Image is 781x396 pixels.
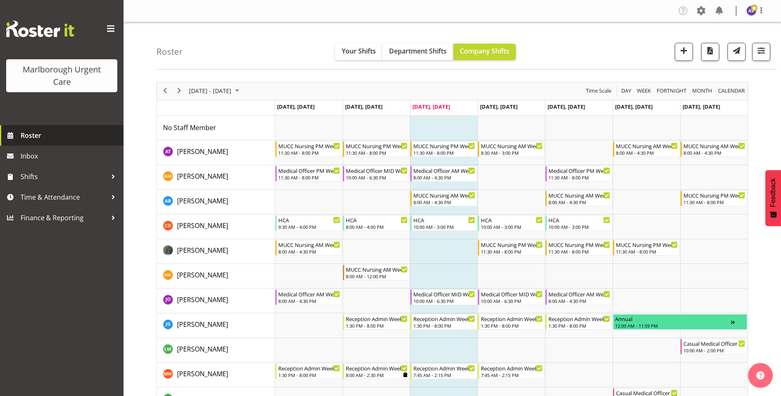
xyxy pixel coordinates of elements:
[172,82,186,100] div: Next
[413,216,475,224] div: HCA
[683,103,720,110] span: [DATE], [DATE]
[546,191,612,206] div: Andrew Brooks"s event - MUCC Nursing AM Weekday Begin From Friday, September 12, 2025 at 8:00:00 ...
[453,44,516,60] button: Company Shifts
[346,273,408,280] div: 8:00 AM - 12:00 PM
[278,240,340,249] div: MUCC Nursing AM Weekday
[157,363,275,387] td: Margret Hall resource
[585,86,613,96] button: Time Scale
[277,103,315,110] span: [DATE], [DATE]
[14,63,109,88] div: Marlborough Urgent Care
[480,103,518,110] span: [DATE], [DATE]
[752,43,770,61] button: Filter Shifts
[177,270,228,280] a: [PERSON_NAME]
[335,44,382,60] button: Your Shifts
[346,216,408,224] div: HCA
[683,191,745,199] div: MUCC Nursing PM Weekends
[275,166,342,182] div: Alexandra Madigan"s event - Medical Officer PM Weekday Begin From Monday, September 8, 2025 at 11...
[548,174,610,181] div: 11:30 AM - 8:00 PM
[346,149,408,156] div: 11:30 AM - 8:00 PM
[346,265,408,273] div: MUCC Nursing AM Weekday
[546,240,612,256] div: Gloria Varghese"s event - MUCC Nursing PM Weekday Begin From Friday, September 12, 2025 at 11:30:...
[177,245,228,255] a: [PERSON_NAME]
[769,178,777,207] span: Feedback
[616,240,678,249] div: MUCC Nursing PM Weekends
[548,240,610,249] div: MUCC Nursing PM Weekday
[21,129,119,142] span: Roster
[585,86,612,96] span: Time Scale
[157,214,275,239] td: Cordelia Davies resource
[410,191,477,206] div: Andrew Brooks"s event - MUCC Nursing AM Weekday Begin From Wednesday, September 10, 2025 at 8:00:...
[481,142,543,150] div: MUCC Nursing AM Weekday
[278,174,340,181] div: 11:30 AM - 8:00 PM
[616,248,678,255] div: 11:30 AM - 8:00 PM
[620,86,633,96] button: Timeline Day
[163,123,216,133] a: No Staff Member
[177,196,228,206] a: [PERSON_NAME]
[413,174,475,181] div: 8:00 AM - 4:30 PM
[727,43,746,61] button: Send a list of all shifts for the selected filtered period to all rostered employees.
[478,141,545,157] div: Agnes Tyson"s event - MUCC Nursing AM Weekday Begin From Thursday, September 11, 2025 at 8:30:00 ...
[413,142,475,150] div: MUCC Nursing PM Weekday
[460,47,509,56] span: Company Shifts
[177,221,228,230] span: [PERSON_NAME]
[21,170,107,183] span: Shifts
[343,363,410,379] div: Margret Hall"s event - Reception Admin Weekday AM Begin From Tuesday, September 9, 2025 at 8:00:0...
[177,221,228,231] a: [PERSON_NAME]
[616,142,678,150] div: MUCC Nursing AM Weekends
[413,166,475,175] div: Medical Officer AM Weekday
[683,347,745,354] div: 10:00 AM - 2:00 PM
[656,86,687,96] span: Fortnight
[765,170,781,226] button: Feedback - Show survey
[278,166,340,175] div: Medical Officer PM Weekday
[177,270,228,280] span: [PERSON_NAME]
[546,289,612,305] div: Jenny O'Donnell"s event - Medical Officer AM Weekday Begin From Friday, September 12, 2025 at 8:0...
[278,298,340,304] div: 8:00 AM - 4:30 PM
[346,314,408,323] div: Reception Admin Weekday PM
[481,290,543,298] div: Medical Officer MID Weekday
[756,371,765,380] img: help-xxl-2.png
[278,364,340,372] div: Reception Admin Weekday PM
[157,239,275,264] td: Gloria Varghese resource
[21,150,119,162] span: Inbox
[616,149,678,156] div: 8:00 AM - 4:30 PM
[478,289,545,305] div: Jenny O'Donnell"s event - Medical Officer MID Weekday Begin From Thursday, September 11, 2025 at ...
[278,224,340,230] div: 9:30 AM - 4:00 PM
[548,199,610,205] div: 8:00 AM - 4:30 PM
[615,103,653,110] span: [DATE], [DATE]
[346,142,408,150] div: MUCC Nursing PM Weekday
[413,103,450,110] span: [DATE], [DATE]
[345,103,382,110] span: [DATE], [DATE]
[691,86,713,96] span: Month
[481,224,543,230] div: 10:00 AM - 3:00 PM
[481,298,543,304] div: 10:00 AM - 6:30 PM
[613,240,680,256] div: Gloria Varghese"s event - MUCC Nursing PM Weekends Begin From Saturday, September 13, 2025 at 11:...
[636,86,652,96] span: Week
[413,298,475,304] div: 10:00 AM - 6:30 PM
[548,298,610,304] div: 8:00 AM - 4:30 PM
[481,216,543,224] div: HCA
[188,86,243,96] button: September 08 - 14, 2025
[177,344,228,354] a: [PERSON_NAME]
[275,363,342,379] div: Margret Hall"s event - Reception Admin Weekday PM Begin From Monday, September 8, 2025 at 1:30:00...
[157,190,275,214] td: Andrew Brooks resource
[6,21,74,37] img: Rosterit website logo
[156,47,183,56] h4: Roster
[157,313,275,338] td: Josephine Godinez resource
[410,141,477,157] div: Agnes Tyson"s event - MUCC Nursing PM Weekday Begin From Wednesday, September 10, 2025 at 11:30:0...
[655,86,688,96] button: Fortnight
[683,339,745,347] div: Casual Medical Officer Weekend
[163,123,216,132] span: No Staff Member
[346,322,408,329] div: 1:30 PM - 8:00 PM
[275,240,342,256] div: Gloria Varghese"s event - MUCC Nursing AM Weekday Begin From Monday, September 8, 2025 at 8:00:00...
[615,314,731,323] div: Annual
[413,224,475,230] div: 10:00 AM - 3:00 PM
[410,363,477,379] div: Margret Hall"s event - Reception Admin Weekday AM Begin From Wednesday, September 10, 2025 at 7:4...
[342,47,376,56] span: Your Shifts
[681,141,747,157] div: Agnes Tyson"s event - MUCC Nursing AM Weekends Begin From Sunday, September 14, 2025 at 8:00:00 A...
[613,314,747,330] div: Josephine Godinez"s event - Annual Begin From Saturday, September 13, 2025 at 12:00:00 AM GMT+12:...
[21,191,107,203] span: Time & Attendance
[620,86,632,96] span: Day
[21,212,107,224] span: Finance & Reporting
[481,314,543,323] div: Reception Admin Weekday PM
